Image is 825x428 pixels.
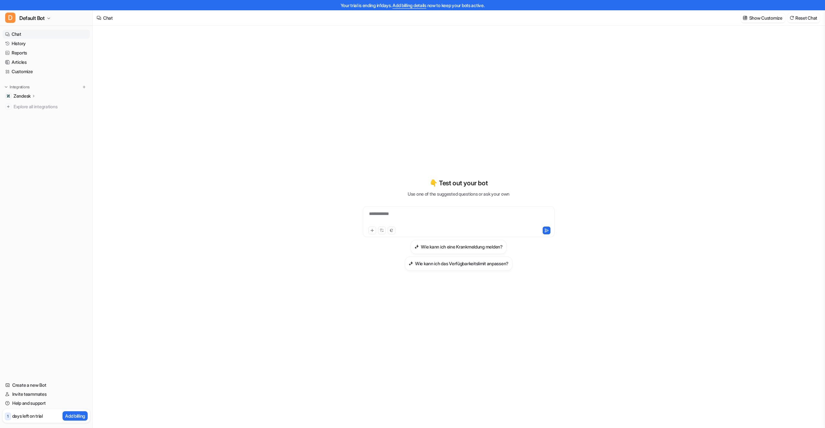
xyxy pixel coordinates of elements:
[3,30,90,39] a: Chat
[19,14,45,23] span: Default Bot
[414,244,419,249] img: Wie kann ich eine Krankmeldung melden?
[749,15,782,21] p: Show Customize
[5,13,15,23] span: D
[3,102,90,111] a: Explore all integrations
[3,39,90,48] a: History
[3,67,90,76] a: Customize
[405,257,512,271] button: Wie kann ich das Verfügbarkeitslimit anpassen?Wie kann ich das Verfügbarkeitslimit anpassen?
[10,84,30,90] p: Integrations
[409,261,413,266] img: Wie kann ich das Verfügbarkeitslimit anpassen?
[415,260,509,267] h3: Wie kann ich das Verfügbarkeitslimit anpassen?
[3,390,90,399] a: Invite teammates
[6,94,10,98] img: Zendesk
[63,411,88,421] button: Add billing
[4,85,8,89] img: expand menu
[65,413,85,419] p: Add billing
[421,243,502,250] h3: Wie kann ich eine Krankmeldung melden?
[5,103,12,110] img: explore all integrations
[82,85,86,89] img: menu_add.svg
[790,15,794,20] img: reset
[3,84,32,90] button: Integrations
[7,413,9,419] p: 1
[103,15,113,21] div: Chat
[743,15,747,20] img: customize
[741,13,785,23] button: Show Customize
[430,178,488,188] p: 👇 Test out your bot
[3,399,90,408] a: Help and support
[14,102,87,112] span: Explore all integrations
[411,240,506,254] button: Wie kann ich eine Krankmeldung melden?Wie kann ich eine Krankmeldung melden?
[3,58,90,67] a: Articles
[12,413,43,419] p: days left on trial
[3,381,90,390] a: Create a new Bot
[788,13,820,23] button: Reset Chat
[14,93,31,99] p: Zendesk
[3,48,90,57] a: Reports
[393,3,426,8] a: Add billing details
[408,190,510,197] p: Use one of the suggested questions or ask your own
